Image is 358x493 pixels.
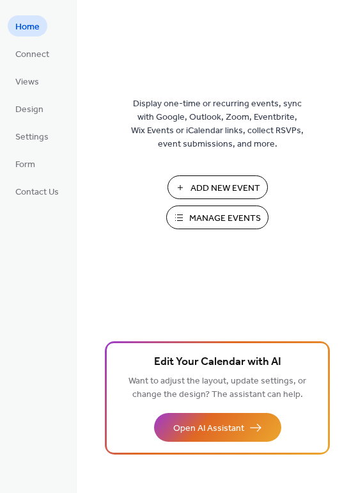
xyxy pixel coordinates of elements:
span: Open AI Assistant [173,422,244,435]
span: Add New Event [191,182,260,195]
span: Views [15,76,39,89]
span: Form [15,158,35,172]
span: Home [15,20,40,34]
span: Want to adjust the layout, update settings, or change the design? The assistant can help. [128,373,306,403]
a: Form [8,153,43,174]
a: Home [8,15,47,36]
span: Contact Us [15,186,59,199]
a: Connect [8,43,57,64]
button: Manage Events [166,206,268,229]
span: Display one-time or recurring events, sync with Google, Outlook, Zoom, Eventbrite, Wix Events or ... [131,97,304,151]
span: Design [15,103,43,117]
a: Contact Us [8,181,66,202]
a: Views [8,70,47,92]
button: Add New Event [167,175,268,199]
span: Edit Your Calendar with AI [154,353,281,371]
span: Connect [15,48,49,61]
span: Settings [15,131,49,144]
a: Design [8,98,51,119]
button: Open AI Assistant [154,413,281,442]
a: Settings [8,125,56,147]
span: Manage Events [189,212,261,225]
